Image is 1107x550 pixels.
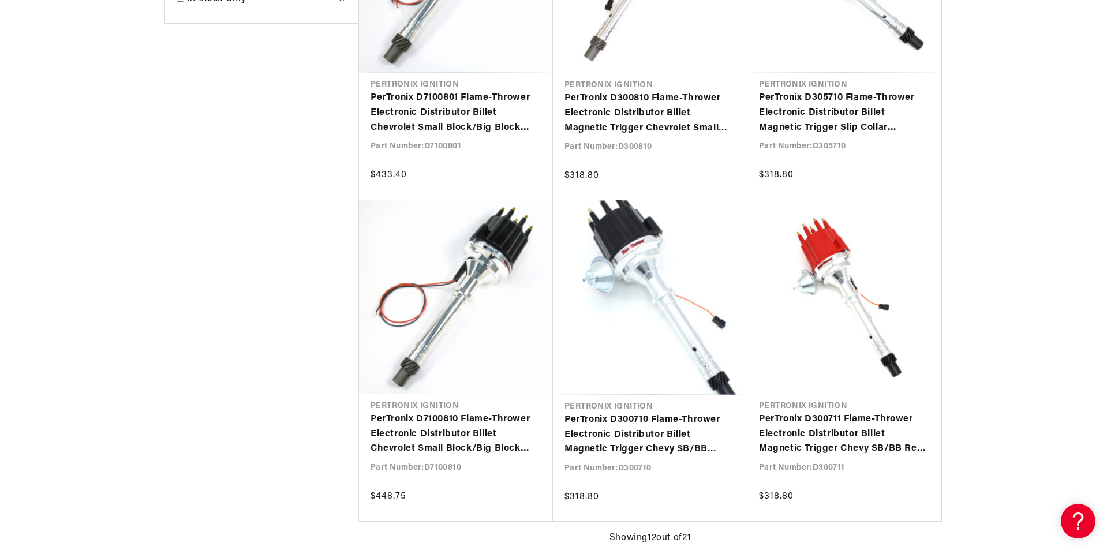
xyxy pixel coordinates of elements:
a: PerTronix D305710 Flame-Thrower Electronic Distributor Billet Magnetic Trigger Slip Collar Chevro... [759,91,930,135]
a: PerTronix D300810 Flame-Thrower Electronic Distributor Billet Magnetic Trigger Chevrolet Small Bl... [564,91,736,136]
span: Showing 12 out of 21 [609,531,691,546]
a: PerTronix D300710 Flame-Thrower Electronic Distributor Billet Magnetic Trigger Chevy SB/BB Black ... [564,413,736,457]
a: PerTronix D300711 Flame-Thrower Electronic Distributor Billet Magnetic Trigger Chevy SB/BB Red [D... [759,412,930,457]
a: PerTronix D7100810 Flame-Thrower Electronic Distributor Billet Chevrolet Small Block/Big Block wi... [371,412,541,457]
a: PerTronix D7100801 Flame-Thrower Electronic Distributor Billet Chevrolet Small Block/Big Block wi... [371,91,541,135]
